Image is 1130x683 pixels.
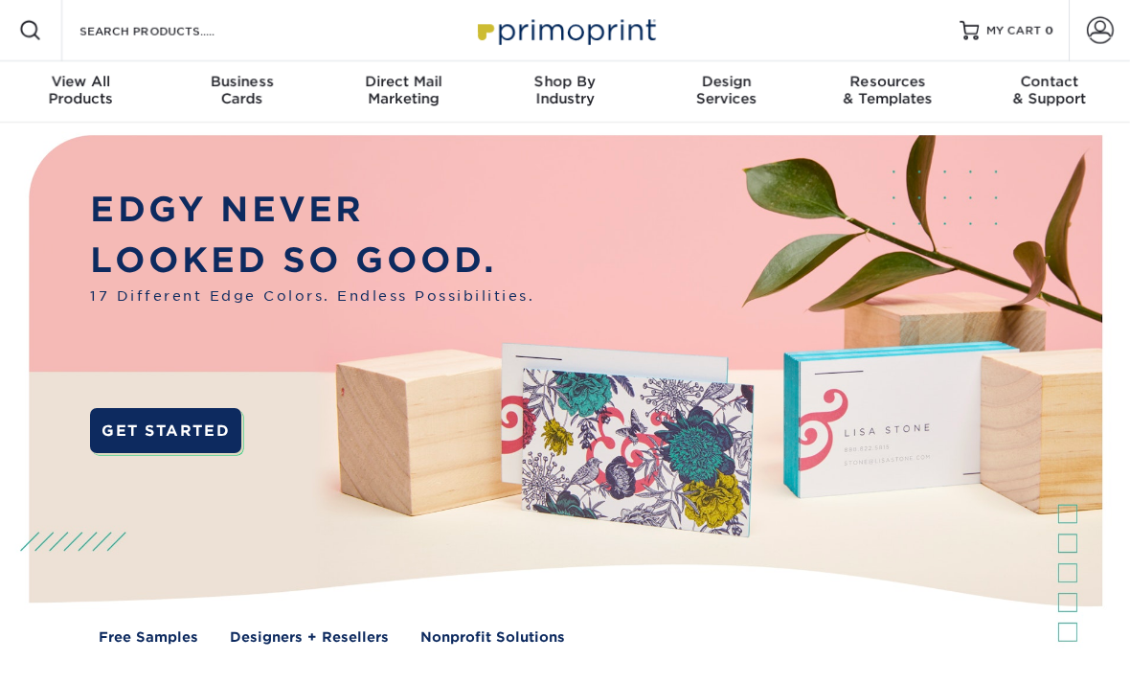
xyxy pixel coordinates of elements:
div: & Templates [807,73,969,107]
div: Marketing [323,73,485,107]
div: Services [645,73,807,107]
span: 0 [1045,24,1053,37]
div: Cards [162,73,324,107]
a: Resources& Templates [807,61,969,123]
a: Free Samples [99,626,198,647]
p: LOOKED SO GOOD. [90,235,534,285]
div: & Support [968,73,1130,107]
a: GET STARTED [90,408,240,453]
span: Contact [968,73,1130,90]
span: Shop By [485,73,646,90]
span: Resources [807,73,969,90]
a: BusinessCards [162,61,324,123]
p: EDGY NEVER [90,184,534,235]
a: DesignServices [645,61,807,123]
a: Contact& Support [968,61,1130,123]
span: Direct Mail [323,73,485,90]
a: Direct MailMarketing [323,61,485,123]
img: Primoprint [469,10,661,51]
input: SEARCH PRODUCTS..... [78,19,264,42]
a: Designers + Resellers [230,626,389,647]
span: 17 Different Edge Colors. Endless Possibilities. [90,285,534,306]
span: MY CART [986,23,1041,39]
span: Business [162,73,324,90]
span: Design [645,73,807,90]
div: Industry [485,73,646,107]
a: Shop ByIndustry [485,61,646,123]
a: Nonprofit Solutions [420,626,565,647]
